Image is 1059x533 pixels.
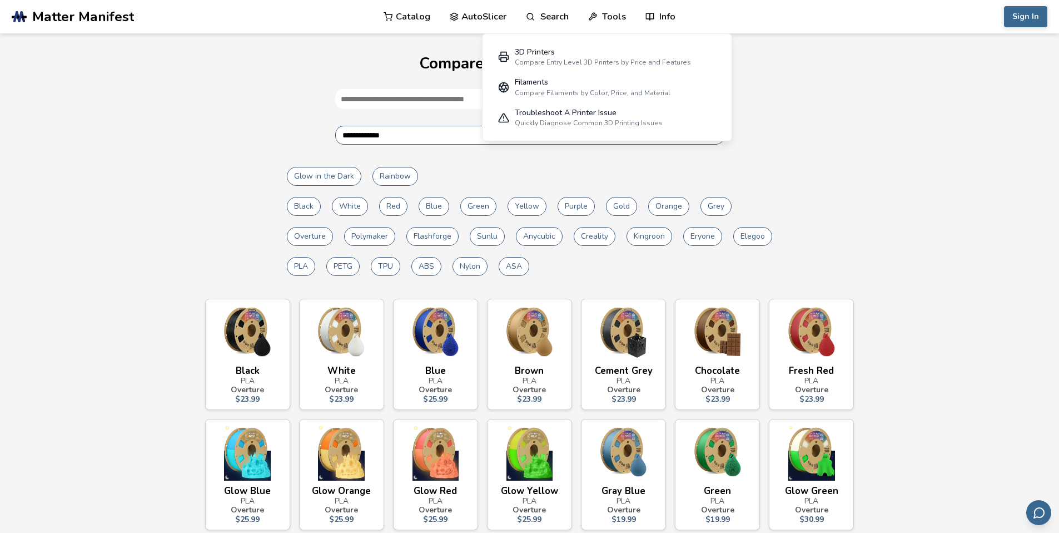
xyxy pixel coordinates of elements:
strong: $ 25.99 [423,514,448,525]
button: Gold [606,197,637,216]
strong: $ 25.99 [423,394,448,404]
strong: Overture [701,384,734,395]
div: PLA [587,377,660,386]
button: Polymaker [344,227,395,246]
strong: $ 25.99 [329,514,354,525]
div: PLA [305,497,378,506]
div: PLA [211,377,284,386]
strong: $ 23.99 [329,394,354,404]
img: PLA - Black [211,305,284,361]
a: Glow BluePLAOverture$25.99 [205,419,290,530]
div: Glow Red [399,486,472,496]
img: PLA - Glow Orange [305,425,378,481]
div: Filaments [515,78,670,87]
strong: Overture [419,505,452,515]
button: PLA [287,257,315,276]
button: Elegoo [733,227,772,246]
a: ChocolatePLAOverture$23.99 [675,299,760,410]
button: Sign In [1004,6,1047,27]
div: PLA [681,497,754,506]
strong: Overture [325,384,358,395]
button: Overture [287,227,333,246]
div: PLA [399,497,472,506]
div: PLA [775,497,848,506]
strong: Overture [231,384,264,395]
a: 3D PrintersCompare Entry Level 3D Printers by Price and Features [490,42,724,72]
div: Black [211,366,284,376]
button: TPU [371,257,400,276]
button: PETG [326,257,360,276]
strong: Overture [419,384,452,395]
a: Glow RedPLAOverture$25.99 [393,419,478,530]
strong: Overture [607,384,640,395]
a: WhitePLAOverture$23.99 [299,299,384,410]
img: PLA - Green [681,425,754,481]
img: PLA - Glow Green [775,425,848,481]
strong: $ 19.99 [705,514,730,525]
div: Quickly Diagnose Common 3D Printing Issues [515,119,663,127]
strong: Overture [701,505,734,515]
a: BlackPLAOverture$23.99 [205,299,290,410]
strong: Overture [607,505,640,515]
div: Glow Orange [305,486,378,496]
strong: Overture [795,505,828,515]
strong: $ 23.99 [611,394,636,404]
div: Glow Yellow [493,486,566,496]
div: PLA [493,377,566,386]
img: PLA - Glow Yellow [493,425,566,481]
button: Nylon [453,257,488,276]
button: Black [287,197,321,216]
button: Red [379,197,407,216]
strong: Overture [231,505,264,515]
button: Anycubic [516,227,563,246]
img: PLA - Blue [399,305,472,361]
a: Cement GreyPLAOverture$23.99 [581,299,666,410]
div: 3D Printers [515,48,691,57]
div: PLA [493,497,566,506]
strong: $ 23.99 [705,394,730,404]
strong: $ 23.99 [235,394,260,404]
div: PLA [211,497,284,506]
button: Sunlu [470,227,505,246]
button: Green [460,197,496,216]
div: Green [681,486,754,496]
div: Fresh Red [775,366,848,376]
button: Yellow [508,197,546,216]
a: Glow GreenPLAOverture$30.99 [769,419,854,530]
img: PLA - Brown [493,305,566,361]
a: FilamentsCompare Filaments by Color, Price, and Material [490,72,724,103]
div: PLA [681,377,754,386]
img: PLA - Glow Red [399,425,472,481]
span: Matter Manifest [32,9,134,24]
button: Eryone [683,227,722,246]
strong: $ 25.99 [235,514,260,525]
button: ABS [411,257,441,276]
button: Blue [419,197,449,216]
div: PLA [305,377,378,386]
button: Purple [558,197,595,216]
img: PLA - Cement Grey [587,305,660,361]
h1: Compare 3D Printer Filaments [11,55,1048,72]
a: BluePLAOverture$25.99 [393,299,478,410]
div: Blue [399,366,472,376]
strong: $ 23.99 [517,394,541,404]
img: PLA - White [305,305,378,361]
div: PLA [775,377,848,386]
div: PLA [399,377,472,386]
div: Compare Entry Level 3D Printers by Price and Features [515,58,691,66]
strong: Overture [513,505,546,515]
div: Troubleshoot A Printer Issue [515,108,663,117]
div: Glow Blue [211,486,284,496]
button: Glow in the Dark [287,167,361,186]
button: Rainbow [372,167,418,186]
a: Troubleshoot A Printer IssueQuickly Diagnose Common 3D Printing Issues [490,102,724,133]
div: White [305,366,378,376]
a: Fresh RedPLAOverture$23.99 [769,299,854,410]
img: PLA - Chocolate [681,305,754,361]
a: BrownPLAOverture$23.99 [487,299,572,410]
button: Kingroon [627,227,672,246]
a: Glow OrangePLAOverture$25.99 [299,419,384,530]
button: ASA [499,257,529,276]
strong: Overture [795,384,828,395]
img: PLA - Glow Blue [211,425,284,481]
